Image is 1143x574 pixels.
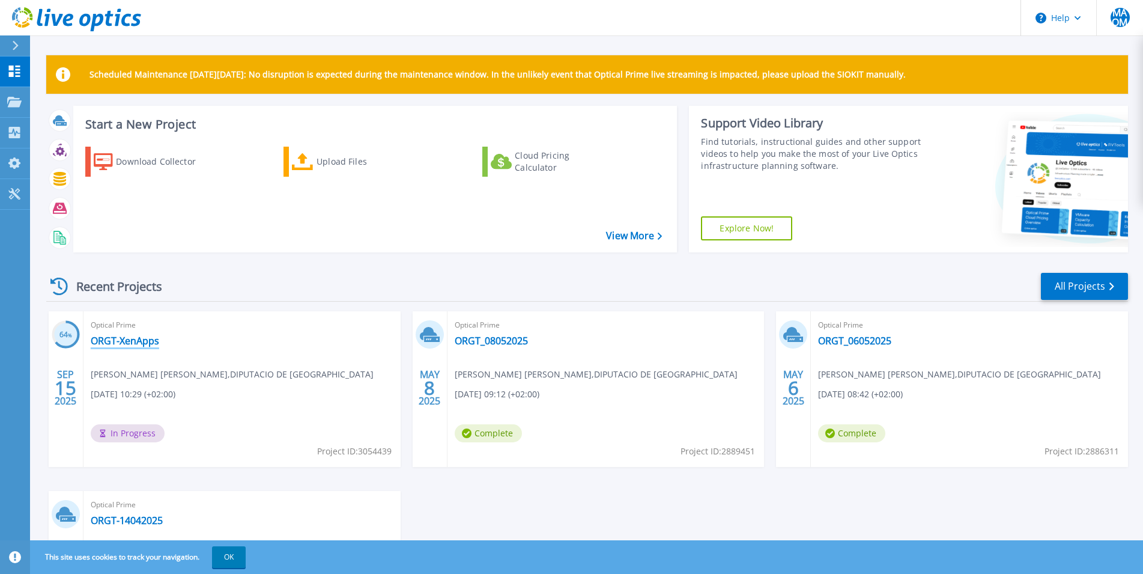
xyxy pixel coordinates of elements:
a: Explore Now! [701,216,792,240]
span: [PERSON_NAME] [PERSON_NAME] , DIPUTACIO DE [GEOGRAPHIC_DATA] [455,368,738,381]
h3: Start a New Project [85,118,662,131]
h3: 64 [52,328,80,342]
div: Upload Files [317,150,413,174]
button: OK [212,546,246,568]
span: Optical Prime [91,319,393,332]
span: In Progress [91,424,165,442]
div: MAY 2025 [418,366,441,410]
span: MAOM [1111,8,1130,27]
span: [PERSON_NAME] [PERSON_NAME] , DIPUTACIO DE [GEOGRAPHIC_DATA] [91,368,374,381]
div: Support Video Library [701,115,924,131]
div: Cloud Pricing Calculator [515,150,611,174]
div: MAY 2025 [782,366,805,410]
a: ORGT_06052025 [818,335,891,347]
span: Optical Prime [818,319,1121,332]
span: Project ID: 3054439 [317,445,392,458]
div: Find tutorials, instructional guides and other support videos to help you make the most of your L... [701,136,924,172]
a: ORGT-XenApps [91,335,159,347]
a: Upload Files [283,147,417,177]
span: Optical Prime [455,319,757,332]
a: Download Collector [85,147,219,177]
span: Project ID: 2889451 [681,445,755,458]
a: ORGT-14042025 [91,514,163,527]
span: % [68,332,72,338]
a: ORGT_08052025 [455,335,528,347]
a: View More [606,230,662,242]
span: Complete [818,424,885,442]
span: Optical Prime [91,498,393,511]
span: [DATE] 09:12 (+02:00) [455,388,539,401]
span: 15 [55,383,76,393]
a: All Projects [1041,273,1128,300]
a: Cloud Pricing Calculator [482,147,616,177]
span: This site uses cookies to track your navigation. [33,546,246,568]
span: Project ID: 2886311 [1044,445,1119,458]
p: Scheduled Maintenance [DATE][DATE]: No disruption is expected during the maintenance window. In t... [89,70,906,79]
span: [PERSON_NAME] [PERSON_NAME] , DIPUTACIO DE [GEOGRAPHIC_DATA] [818,368,1101,381]
div: Recent Projects [46,272,178,301]
div: Download Collector [116,150,212,174]
div: SEP 2025 [54,366,77,410]
span: [DATE] 10:29 (+02:00) [91,388,175,401]
span: 8 [424,383,435,393]
span: Complete [455,424,522,442]
span: [DATE] 08:42 (+02:00) [818,388,903,401]
span: 6 [788,383,799,393]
